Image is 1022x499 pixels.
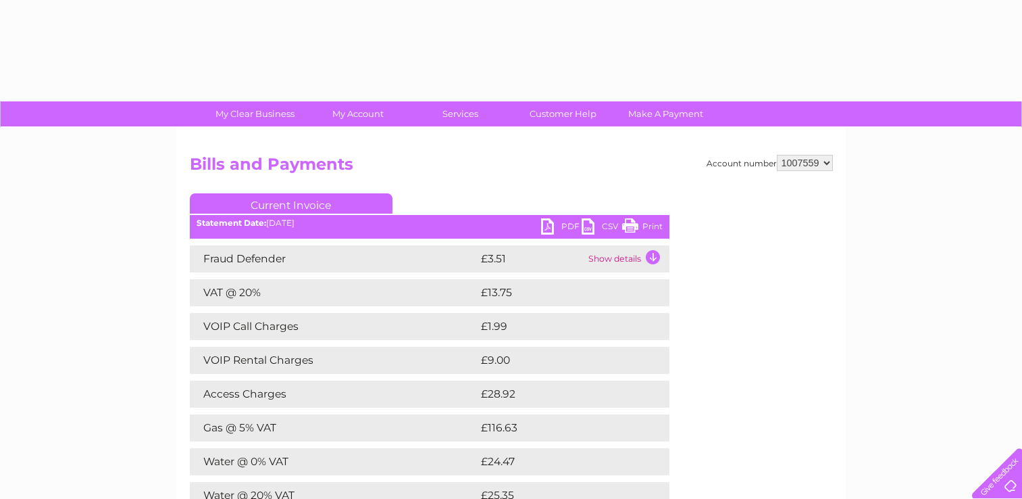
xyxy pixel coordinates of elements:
td: £13.75 [478,279,640,306]
td: £9.00 [478,347,639,374]
b: Statement Date: [197,218,266,228]
td: Gas @ 5% VAT [190,414,478,442]
a: Make A Payment [610,101,721,126]
td: £116.63 [478,414,644,442]
div: Account number [707,155,833,171]
a: My Account [302,101,413,126]
h2: Bills and Payments [190,155,833,181]
a: Current Invoice [190,193,392,214]
a: CSV [582,218,622,238]
td: £28.92 [478,381,642,408]
td: VOIP Rental Charges [190,347,478,374]
div: [DATE] [190,218,669,228]
a: My Clear Business [199,101,311,126]
td: VOIP Call Charges [190,313,478,340]
a: Customer Help [507,101,619,126]
td: VAT @ 20% [190,279,478,306]
td: £1.99 [478,313,637,340]
td: Access Charges [190,381,478,408]
a: PDF [541,218,582,238]
td: Show details [585,245,669,272]
td: Water @ 0% VAT [190,448,478,475]
a: Print [622,218,663,238]
td: Fraud Defender [190,245,478,272]
td: £24.47 [478,448,642,475]
td: £3.51 [478,245,585,272]
a: Services [405,101,516,126]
